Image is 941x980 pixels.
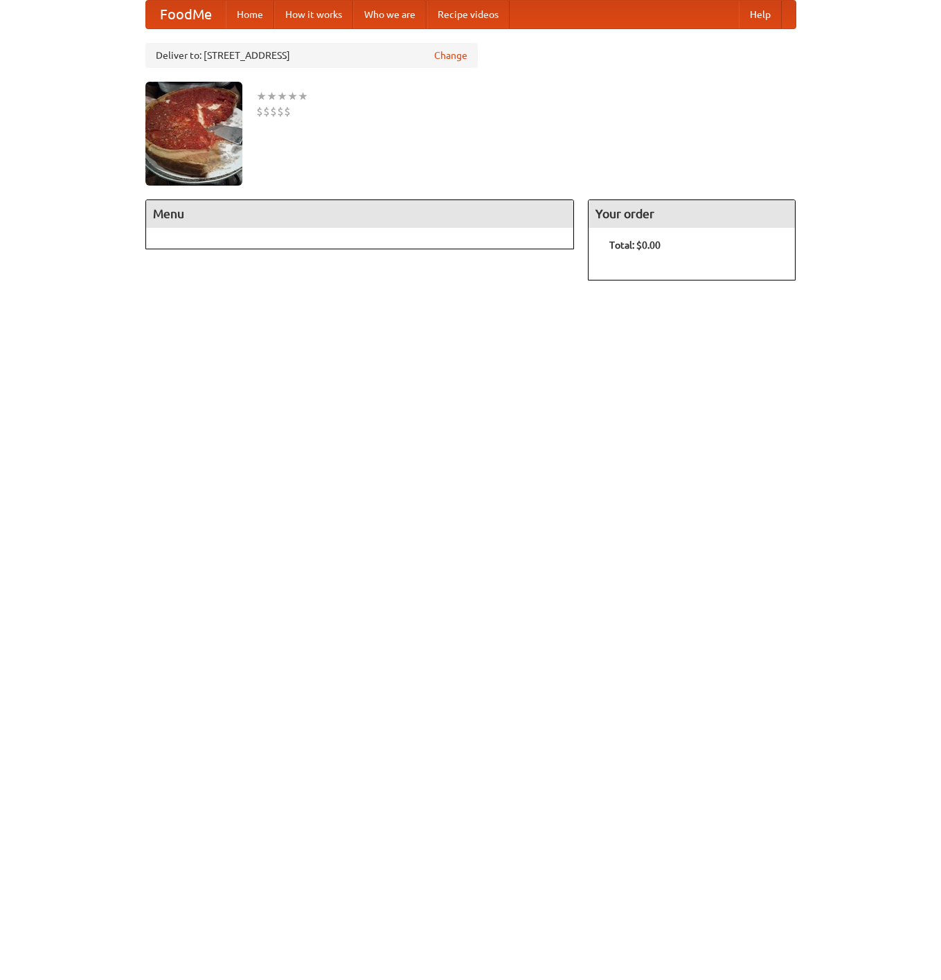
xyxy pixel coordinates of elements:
li: ★ [256,89,267,104]
li: $ [284,104,291,119]
h4: Menu [146,200,574,228]
li: $ [270,104,277,119]
h4: Your order [589,200,795,228]
li: ★ [267,89,277,104]
a: Recipe videos [427,1,510,28]
div: Deliver to: [STREET_ADDRESS] [145,43,478,68]
li: ★ [287,89,298,104]
li: ★ [298,89,308,104]
a: Change [434,48,467,62]
a: Help [739,1,782,28]
b: Total: $0.00 [609,240,661,251]
li: $ [256,104,263,119]
a: FoodMe [146,1,226,28]
li: $ [277,104,284,119]
img: angular.jpg [145,82,242,186]
a: Home [226,1,274,28]
li: ★ [277,89,287,104]
a: Who we are [353,1,427,28]
a: How it works [274,1,353,28]
li: $ [263,104,270,119]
